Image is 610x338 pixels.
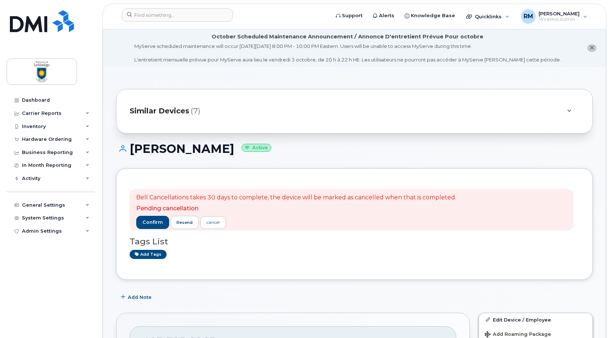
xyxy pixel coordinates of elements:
p: Pending cancellation [136,204,456,213]
a: Edit Device / Employee [479,313,592,326]
span: (7) [191,106,200,116]
h1: [PERSON_NAME] [116,142,593,155]
span: resend [176,219,193,225]
div: cancel [207,219,220,226]
div: October Scheduled Maintenance Announcement / Annonce D'entretient Prévue Pour octobre [212,33,483,41]
small: Active [242,144,271,152]
a: Add tags [130,250,167,259]
span: confirm [142,219,163,226]
h3: Tags List [130,237,579,246]
span: Add Note [128,294,152,301]
span: Similar Devices [130,106,189,116]
button: confirm [136,216,169,229]
div: MyServe scheduled maintenance will occur [DATE][DATE] 8:00 PM - 10:00 PM Eastern. Users will be u... [134,43,561,63]
button: resend [171,216,199,229]
a: cancel [200,216,226,229]
button: Add Note [116,291,158,304]
button: close notification [587,44,596,52]
p: Bell Cancellations takes 30 days to complete, the device will be marked as cancelled when that is... [136,194,456,202]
